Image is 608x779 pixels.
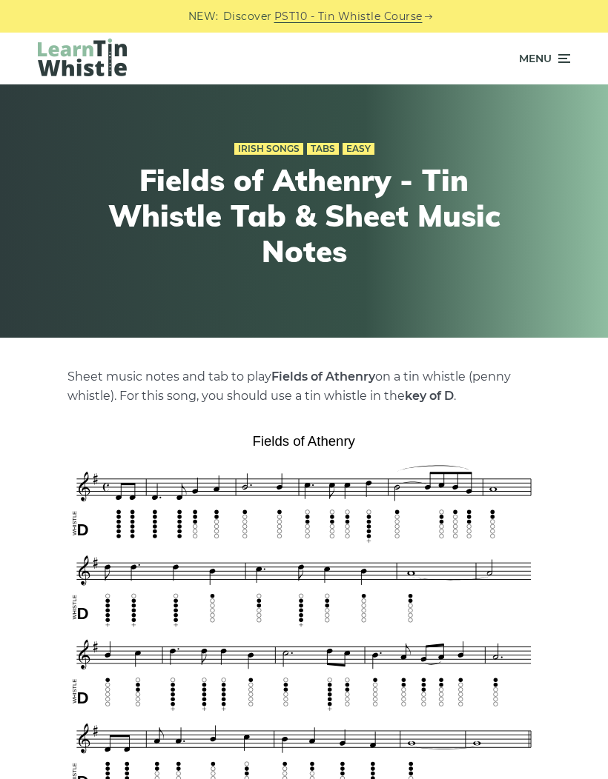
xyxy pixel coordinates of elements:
a: Easy [343,143,374,155]
img: LearnTinWhistle.com [38,39,127,76]
a: Irish Songs [234,143,303,155]
a: Tabs [307,143,339,155]
h1: Fields of Athenry - Tin Whistle Tab & Sheet Music Notes [104,162,504,269]
strong: key of D [405,389,454,403]
span: Menu [519,40,552,77]
p: Sheet music notes and tab to play on a tin whistle (penny whistle). For this song, you should use... [67,367,541,406]
strong: Fields of Athenry [271,370,375,384]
